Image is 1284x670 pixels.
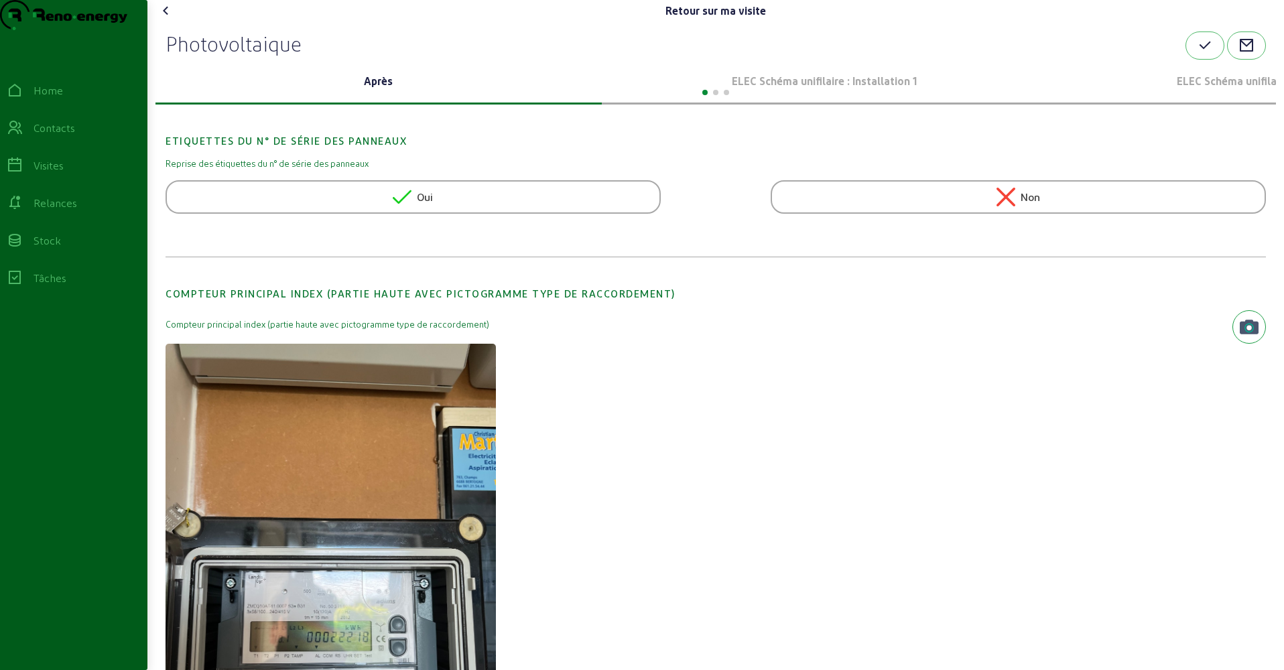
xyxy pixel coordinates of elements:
h2: Compteur principal index (partie haute avec pictogramme type de raccordement) [166,265,1266,301]
mat-label: Compteur principal index (partie haute avec pictogramme type de raccordement) [166,318,1232,330]
p: Après [161,73,596,89]
h2: Photovoltaique [166,31,302,56]
div: Relances [34,195,77,211]
swiper-slide: 2 / 4 [602,60,1048,105]
h2: Etiquettes du n° de série des panneaux [166,113,1266,149]
p: ELEC Schéma unifilaire : Installation 1 [607,73,1043,89]
span: Non [1021,189,1040,205]
mat-label: Reprise des étiquettes du n° de série des panneaux [166,157,1266,170]
div: Tâches [34,270,66,286]
div: Stock [34,232,61,249]
swiper-slide: 1 / 4 [155,60,602,105]
div: Retour sur ma visite [665,3,766,19]
span: Oui [417,189,433,205]
div: Home [34,82,63,98]
div: Visites [34,157,64,174]
div: Contacts [34,120,75,136]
